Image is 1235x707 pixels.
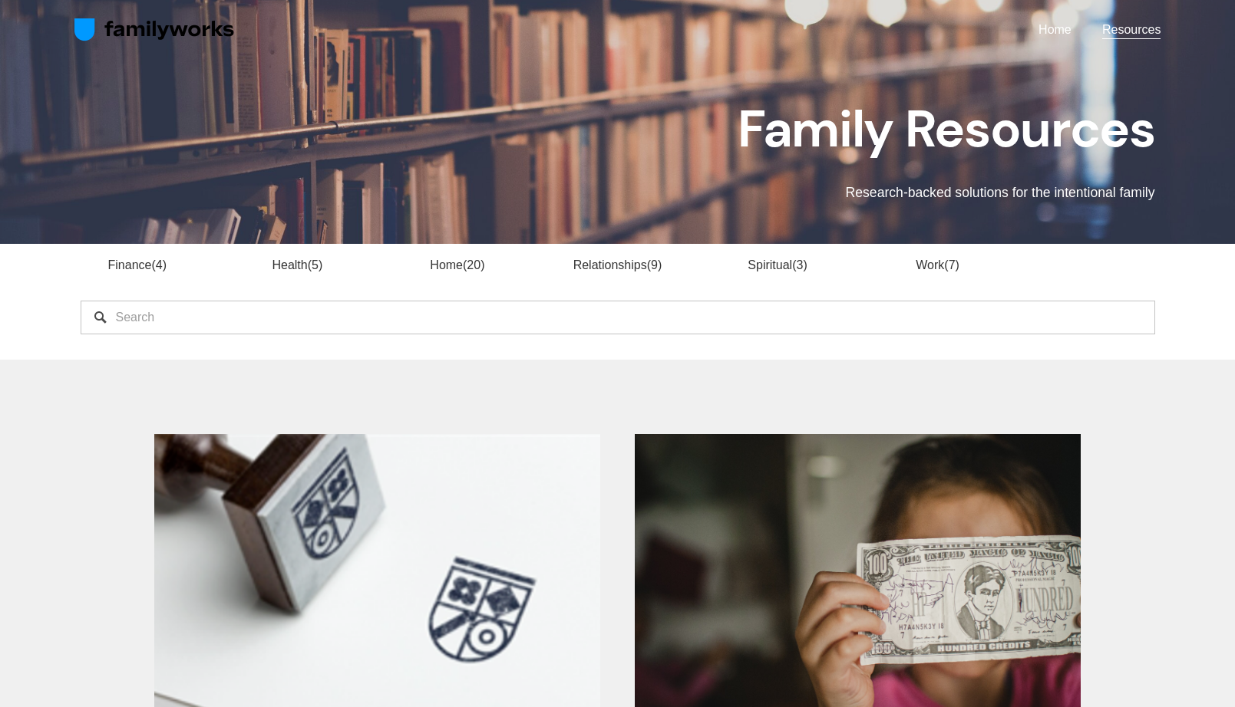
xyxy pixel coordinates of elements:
[792,258,807,271] span: 3
[108,258,167,271] a: Finance4
[349,100,1155,158] h1: Family Resources
[944,258,959,271] span: 7
[74,18,235,42] img: FamilyWorks
[1039,19,1072,40] a: Home
[647,258,662,271] span: 9
[272,258,322,271] a: Health5
[430,258,484,271] a: Home20
[748,258,807,271] a: Spiritual3
[916,258,959,271] a: Work7
[308,258,323,271] span: 5
[463,258,484,271] span: 20
[349,183,1155,202] p: Research-backed solutions for the intentional family
[81,301,1155,334] input: Search
[1102,19,1161,40] a: Resources
[573,258,662,271] a: Relationships9
[151,258,167,271] span: 4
